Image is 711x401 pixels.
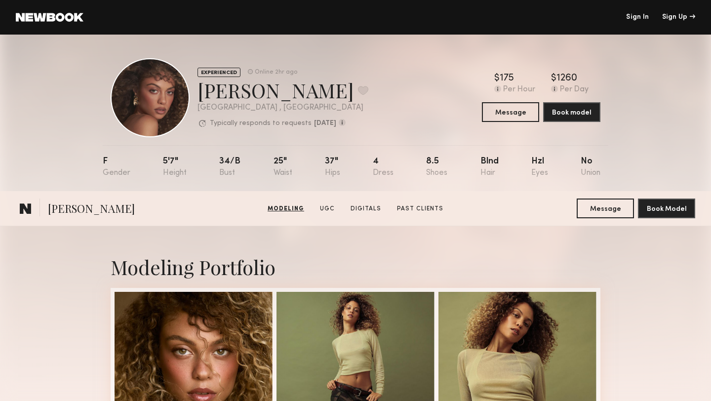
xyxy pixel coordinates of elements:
div: 37" [325,157,340,177]
button: Message [482,102,539,122]
div: Blnd [480,157,499,177]
div: $ [551,74,556,83]
a: UGC [316,204,339,213]
button: Book Model [638,199,695,218]
div: 8.5 [426,157,447,177]
div: 1260 [556,74,577,83]
div: 25" [274,157,292,177]
a: Book Model [638,204,695,212]
span: [PERSON_NAME] [48,201,135,218]
a: Sign In [626,14,649,21]
div: 175 [500,74,514,83]
div: Per Hour [503,85,535,94]
div: Modeling Portfolio [111,254,600,280]
div: Hzl [531,157,548,177]
div: 5'7" [163,157,187,177]
p: Typically responds to requests [210,120,312,127]
div: [PERSON_NAME] [197,77,368,103]
div: [GEOGRAPHIC_DATA] , [GEOGRAPHIC_DATA] [197,104,368,112]
div: No [581,157,600,177]
div: F [103,157,130,177]
a: Past Clients [393,204,447,213]
div: Per Day [560,85,589,94]
div: Online 2hr ago [255,69,297,76]
div: $ [494,74,500,83]
div: EXPERIENCED [197,68,240,77]
button: Book model [543,102,600,122]
div: 34/b [219,157,240,177]
b: [DATE] [314,120,336,127]
a: Digitals [347,204,385,213]
div: 4 [373,157,394,177]
a: Modeling [264,204,308,213]
div: Sign Up [662,14,695,21]
button: Message [577,199,634,218]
